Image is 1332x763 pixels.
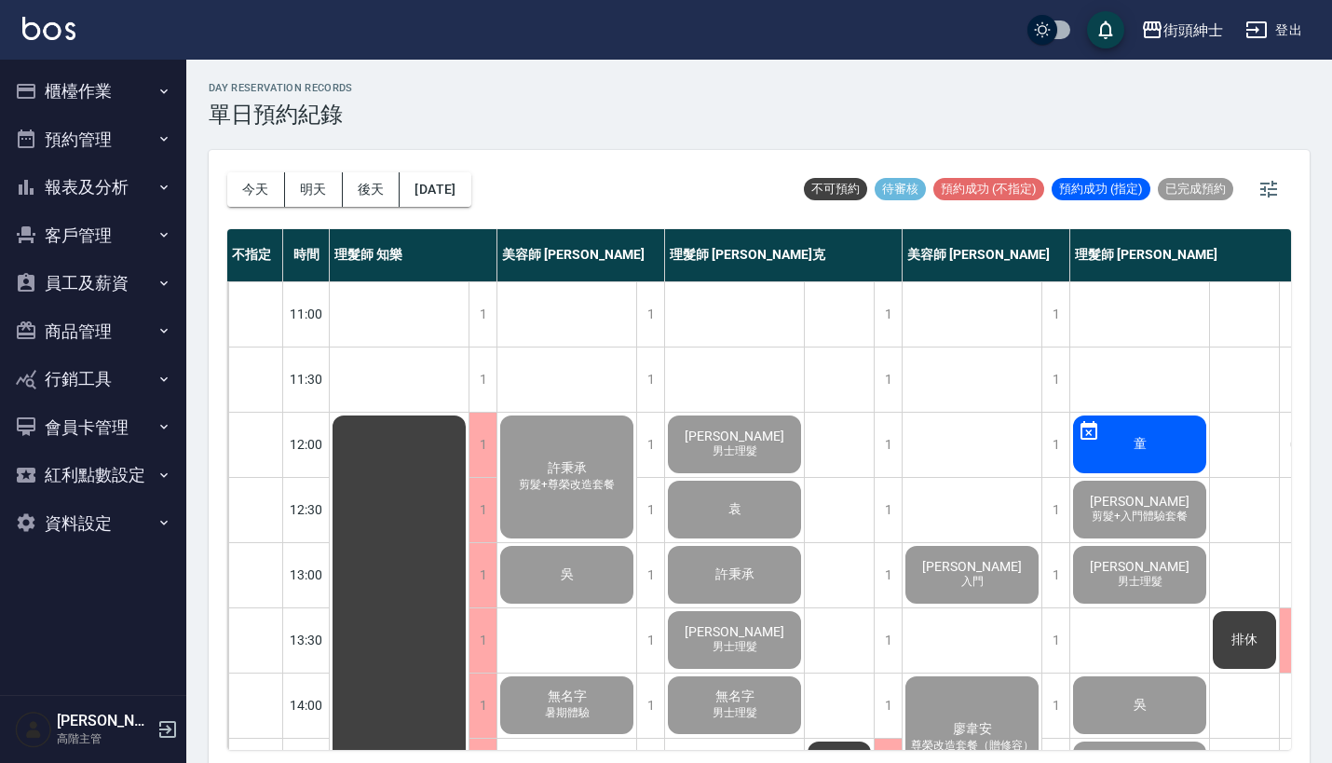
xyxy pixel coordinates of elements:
[7,499,179,548] button: 資料設定
[681,624,788,639] span: [PERSON_NAME]
[1130,436,1150,453] span: 童
[7,451,179,499] button: 紅利點數設定
[515,477,618,493] span: 剪髮+尊榮改造套餐
[1086,494,1193,509] span: [PERSON_NAME]
[903,229,1070,281] div: 美容師 [PERSON_NAME]
[958,574,987,590] span: 入門
[636,674,664,738] div: 1
[283,477,330,542] div: 12:30
[1052,181,1150,198] span: 預約成功 (指定)
[1088,509,1191,525] span: 剪髮+入門體驗套餐
[918,559,1026,574] span: [PERSON_NAME]
[874,478,902,542] div: 1
[636,608,664,673] div: 1
[907,738,1038,754] span: 尊榮改造套餐（贈修容）
[665,229,903,281] div: 理髮師 [PERSON_NAME]克
[330,229,497,281] div: 理髮師 知樂
[636,347,664,412] div: 1
[283,673,330,738] div: 14:00
[709,705,761,721] span: 男士理髮
[874,674,902,738] div: 1
[283,229,330,281] div: 時間
[469,282,496,347] div: 1
[1041,478,1069,542] div: 1
[1041,674,1069,738] div: 1
[681,429,788,443] span: [PERSON_NAME]
[636,413,664,477] div: 1
[209,82,353,94] h2: day Reservation records
[709,639,761,655] span: 男士理髮
[1087,11,1124,48] button: save
[874,282,902,347] div: 1
[469,478,496,542] div: 1
[712,566,758,583] span: 許秉承
[1041,413,1069,477] div: 1
[227,172,285,207] button: 今天
[544,460,591,477] span: 許秉承
[497,229,665,281] div: 美容師 [PERSON_NAME]
[7,307,179,356] button: 商品管理
[544,688,591,705] span: 無名字
[1228,632,1261,648] span: 排休
[1041,347,1069,412] div: 1
[709,443,761,459] span: 男士理髮
[557,566,578,583] span: 吳
[7,355,179,403] button: 行銷工具
[7,259,179,307] button: 員工及薪資
[1134,11,1230,49] button: 街頭紳士
[7,163,179,211] button: 報表及分析
[283,542,330,607] div: 13:00
[469,413,496,477] div: 1
[874,608,902,673] div: 1
[283,607,330,673] div: 13:30
[874,543,902,607] div: 1
[1130,697,1150,714] span: 吳
[283,347,330,412] div: 11:30
[804,181,867,198] span: 不可預約
[469,543,496,607] div: 1
[1163,19,1223,42] div: 街頭紳士
[209,102,353,128] h3: 單日預約紀錄
[469,608,496,673] div: 1
[400,172,470,207] button: [DATE]
[636,282,664,347] div: 1
[22,17,75,40] img: Logo
[1114,574,1166,590] span: 男士理髮
[7,403,179,452] button: 會員卡管理
[1041,282,1069,347] div: 1
[933,181,1044,198] span: 預約成功 (不指定)
[1041,608,1069,673] div: 1
[227,229,283,281] div: 不指定
[1238,13,1310,48] button: 登出
[725,501,745,518] span: 袁
[1158,181,1233,198] span: 已完成預約
[1086,559,1193,574] span: [PERSON_NAME]
[469,674,496,738] div: 1
[7,67,179,116] button: 櫃檯作業
[1041,543,1069,607] div: 1
[469,347,496,412] div: 1
[875,181,926,198] span: 待審核
[636,478,664,542] div: 1
[343,172,401,207] button: 後天
[57,730,152,747] p: 高階主管
[7,116,179,164] button: 預約管理
[874,413,902,477] div: 1
[15,711,52,748] img: Person
[1070,229,1308,281] div: 理髮師 [PERSON_NAME]
[7,211,179,260] button: 客戶管理
[283,281,330,347] div: 11:00
[874,347,902,412] div: 1
[283,412,330,477] div: 12:00
[712,688,758,705] span: 無名字
[285,172,343,207] button: 明天
[949,721,996,738] span: 廖韋安
[636,543,664,607] div: 1
[57,712,152,730] h5: [PERSON_NAME]
[541,705,593,721] span: 暑期體驗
